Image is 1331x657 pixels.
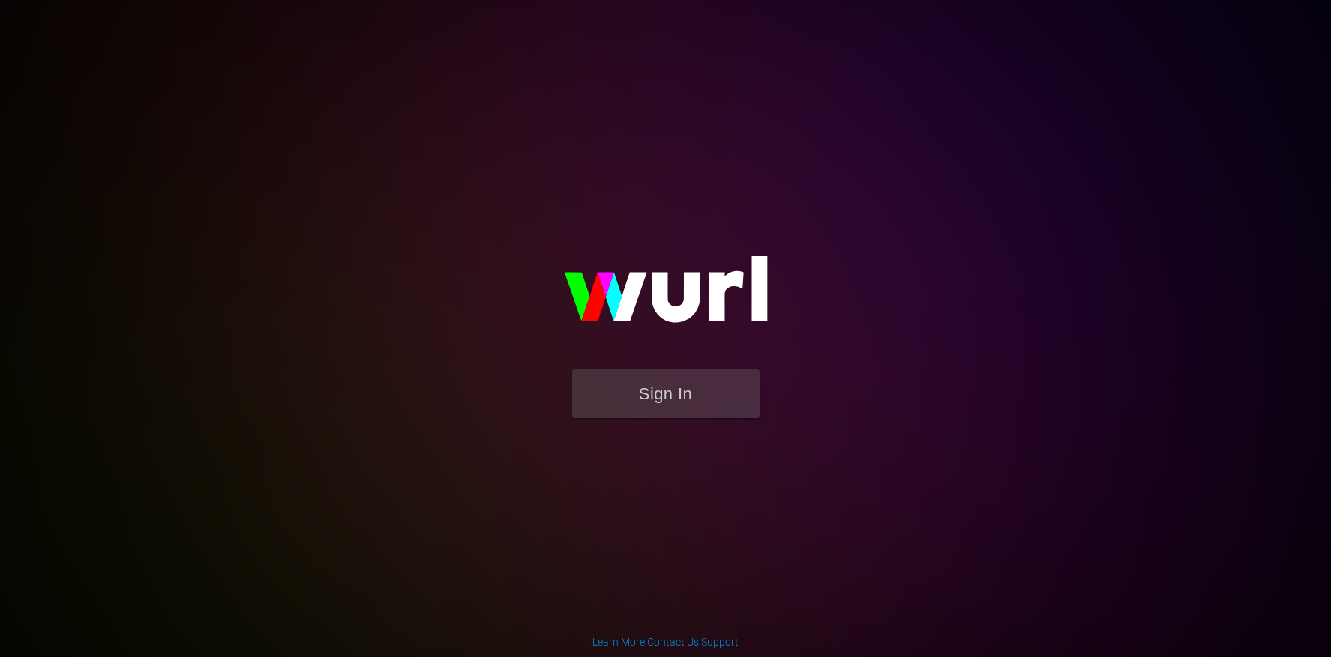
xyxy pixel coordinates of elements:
a: Contact Us [647,636,699,648]
img: wurl-logo-on-black-223613ac3d8ba8fe6dc639794a292ebdb59501304c7dfd60c99c58986ef67473.svg [516,224,816,369]
a: Learn More [592,636,645,648]
a: Support [701,636,739,648]
div: | | [592,634,739,649]
button: Sign In [572,369,760,418]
